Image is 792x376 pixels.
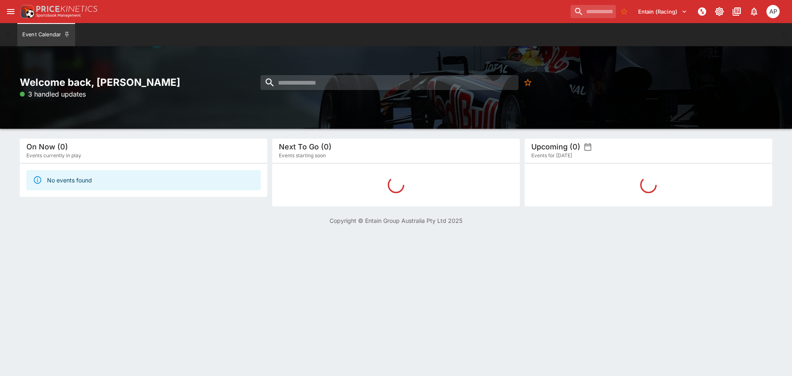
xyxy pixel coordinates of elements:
[633,5,692,18] button: Select Tenant
[3,4,18,19] button: open drawer
[766,5,780,18] div: Allan Pollitt
[20,76,267,89] h2: Welcome back, [PERSON_NAME]
[279,151,326,160] span: Events starting soon
[695,4,709,19] button: NOT Connected to PK
[618,5,631,18] button: No Bookmarks
[729,4,744,19] button: Documentation
[36,14,81,17] img: Sportsbook Management
[18,3,35,20] img: PriceKinetics Logo
[20,89,86,99] p: 3 handled updates
[764,2,782,21] button: Allan Pollitt
[531,142,580,151] h5: Upcoming (0)
[47,173,92,188] div: No events found
[531,151,572,160] span: Events for [DATE]
[712,4,727,19] button: Toggle light/dark mode
[260,75,518,90] input: search
[26,151,81,160] span: Events currently in play
[570,5,616,18] input: search
[36,6,97,12] img: PriceKinetics
[520,75,535,90] button: No Bookmarks
[279,142,332,151] h5: Next To Go (0)
[26,142,68,151] h5: On Now (0)
[584,143,592,151] button: settings
[17,23,75,46] button: Event Calendar
[747,4,761,19] button: Notifications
